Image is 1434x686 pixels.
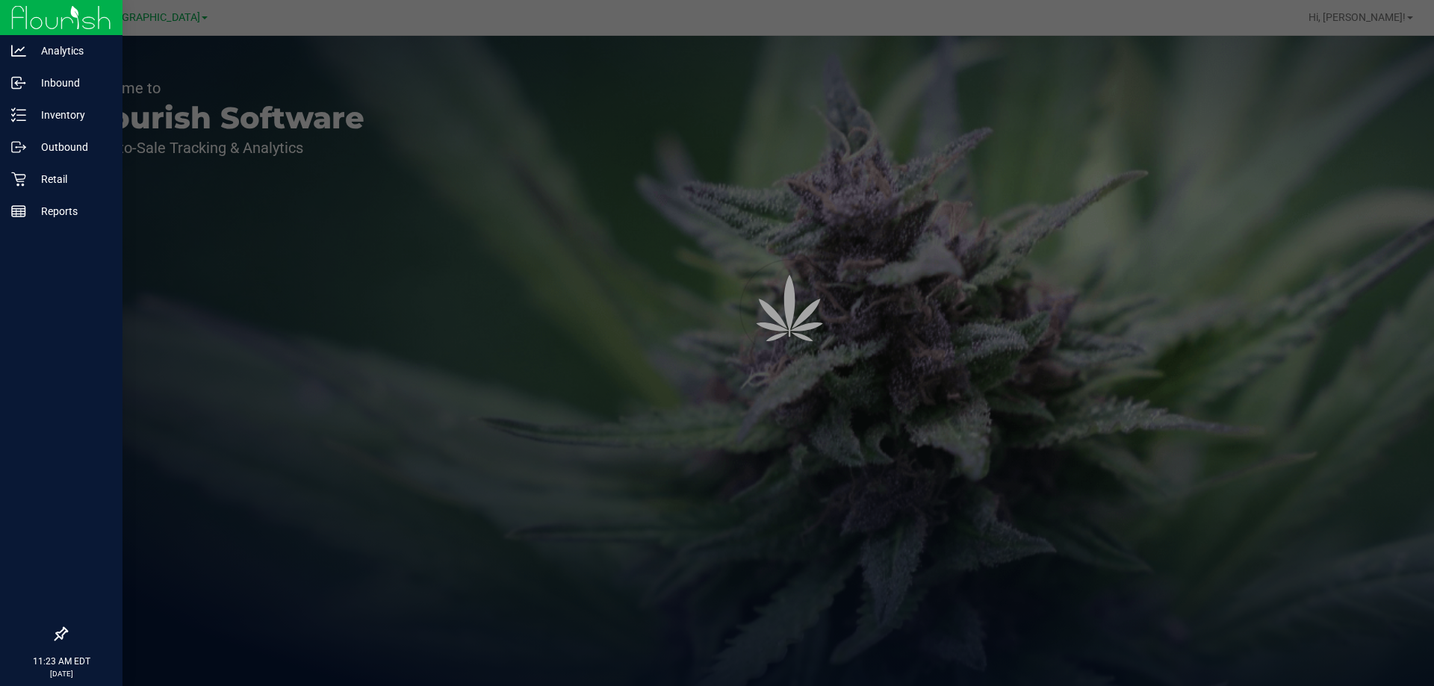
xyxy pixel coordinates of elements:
[7,655,116,668] p: 11:23 AM EDT
[11,140,26,155] inline-svg: Outbound
[26,202,116,220] p: Reports
[11,75,26,90] inline-svg: Inbound
[11,107,26,122] inline-svg: Inventory
[26,74,116,92] p: Inbound
[11,172,26,187] inline-svg: Retail
[7,668,116,679] p: [DATE]
[26,170,116,188] p: Retail
[26,138,116,156] p: Outbound
[26,42,116,60] p: Analytics
[11,204,26,219] inline-svg: Reports
[26,106,116,124] p: Inventory
[11,43,26,58] inline-svg: Analytics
